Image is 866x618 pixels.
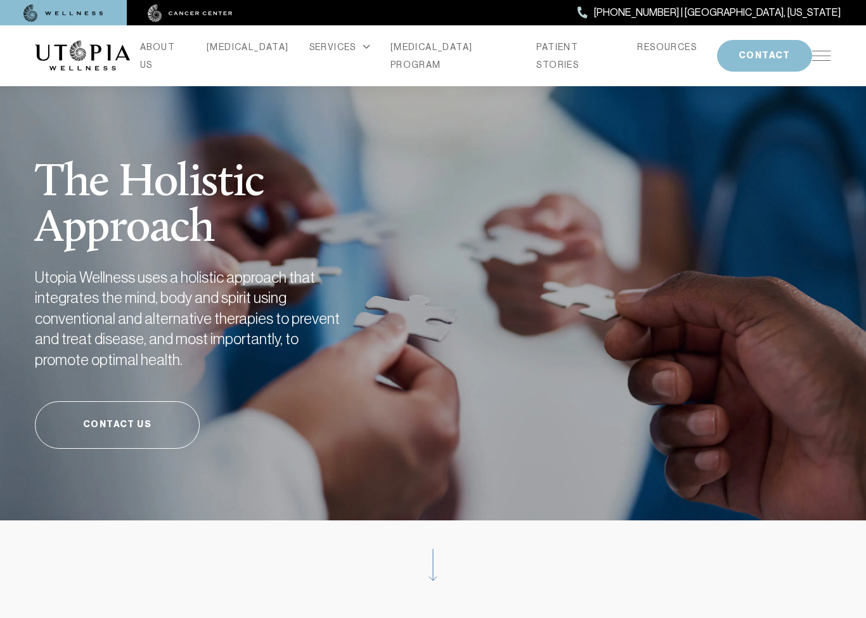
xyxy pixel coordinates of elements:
a: [MEDICAL_DATA] [207,38,289,56]
img: cancer center [148,4,233,22]
h1: The Holistic Approach [35,129,409,252]
a: Contact Us [35,401,200,449]
a: PATIENT STORIES [536,38,617,74]
button: CONTACT [717,40,812,72]
h2: Utopia Wellness uses a holistic approach that integrates the mind, body and spirit using conventi... [35,267,352,371]
img: logo [35,41,130,71]
img: wellness [23,4,103,22]
a: [PHONE_NUMBER] | [GEOGRAPHIC_DATA], [US_STATE] [578,4,841,21]
a: [MEDICAL_DATA] PROGRAM [391,38,517,74]
span: [PHONE_NUMBER] | [GEOGRAPHIC_DATA], [US_STATE] [594,4,841,21]
div: SERVICES [309,38,370,56]
img: icon-hamburger [812,51,831,61]
a: ABOUT US [140,38,186,74]
a: RESOURCES [637,38,697,56]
